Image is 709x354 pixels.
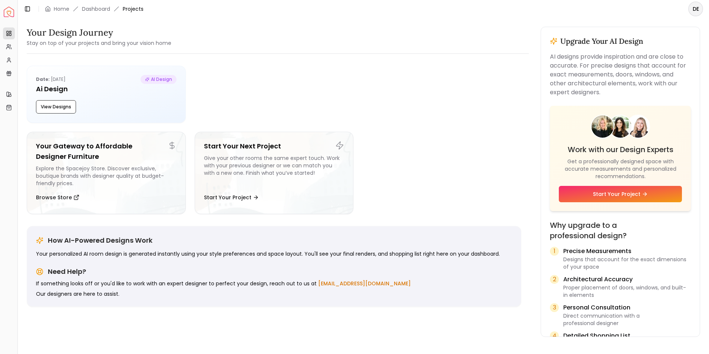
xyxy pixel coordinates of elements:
[563,275,691,284] p: Architectural Accuracy
[609,115,631,148] img: Designer 2
[36,76,50,82] b: Date:
[123,5,144,13] span: Projects
[550,331,559,340] div: 4
[563,303,691,312] p: Personal Consultation
[627,115,649,141] img: Designer 3
[27,132,186,214] a: Your Gateway to Affordable Designer FurnitureExplore the Spacejoy Store. Discover exclusive, bout...
[563,331,691,340] p: Detailed Shopping List
[36,75,66,84] p: [DATE]
[550,247,559,256] div: 1
[318,280,411,287] a: [EMAIL_ADDRESS][DOMAIN_NAME]
[141,75,177,84] span: AI Design
[54,5,69,13] a: Home
[48,266,86,277] h5: Need Help?
[204,154,344,187] div: Give your other rooms the same expert touch. Work with your previous designer or we can match you...
[563,284,691,299] p: Proper placement of doors, windows, and built-in elements
[559,158,682,180] p: Get a professionally designed space with accurate measurements and personalized recommendations.
[563,247,691,256] p: Precise Measurements
[560,36,643,46] h3: Upgrade Your AI Design
[563,256,691,271] p: Designs that account for the exact dimensions of your space
[550,275,559,284] div: 2
[689,2,702,16] span: DE
[550,220,691,241] h4: Why upgrade to a professional design?
[591,115,614,149] img: Designer 1
[45,5,144,13] nav: breadcrumb
[204,141,344,151] h5: Start Your Next Project
[559,186,682,202] a: Start Your Project
[36,165,177,187] div: Explore the Spacejoy Store. Discover exclusive, boutique brands with designer quality at budget-f...
[563,312,691,327] p: Direct communication with a professional designer
[36,190,79,205] button: Browse Store
[195,132,354,214] a: Start Your Next ProjectGive your other rooms the same expert touch. Work with your previous desig...
[559,144,682,155] h4: Work with our Design Experts
[4,7,14,17] img: Spacejoy Logo
[36,250,512,258] p: Your personalized AI room design is generated instantly using your style preferences and space la...
[36,290,512,298] p: Our designers are here to assist.
[36,280,512,287] p: If something looks off or you'd like to work with an expert designer to perfect your design, reac...
[36,100,76,114] button: View Designs
[36,84,177,94] h5: Ai Design
[27,27,171,39] h3: Your Design Journey
[36,141,177,162] h5: Your Gateway to Affordable Designer Furniture
[550,303,559,312] div: 3
[688,1,703,16] button: DE
[27,39,171,47] small: Stay on top of your projects and bring your vision home
[82,5,110,13] a: Dashboard
[4,7,14,17] a: Spacejoy
[550,52,691,97] p: AI designs provide inspiration and are close to accurate. For precise designs that account for ex...
[204,190,259,205] button: Start Your Project
[48,235,152,246] h5: How AI-Powered Designs Work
